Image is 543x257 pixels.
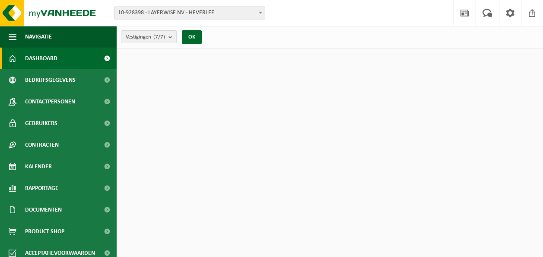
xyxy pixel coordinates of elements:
[121,30,177,43] button: Vestigingen(7/7)
[25,26,52,48] span: Navigatie
[25,91,75,112] span: Contactpersonen
[25,221,64,242] span: Product Shop
[126,31,165,44] span: Vestigingen
[25,199,62,221] span: Documenten
[25,134,59,156] span: Contracten
[182,30,202,44] button: OK
[153,34,165,40] count: (7/7)
[25,48,57,69] span: Dashboard
[114,6,265,19] span: 10-928398 - LAYERWISE NV - HEVERLEE
[114,7,265,19] span: 10-928398 - LAYERWISE NV - HEVERLEE
[25,177,58,199] span: Rapportage
[25,156,52,177] span: Kalender
[25,112,57,134] span: Gebruikers
[25,69,76,91] span: Bedrijfsgegevens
